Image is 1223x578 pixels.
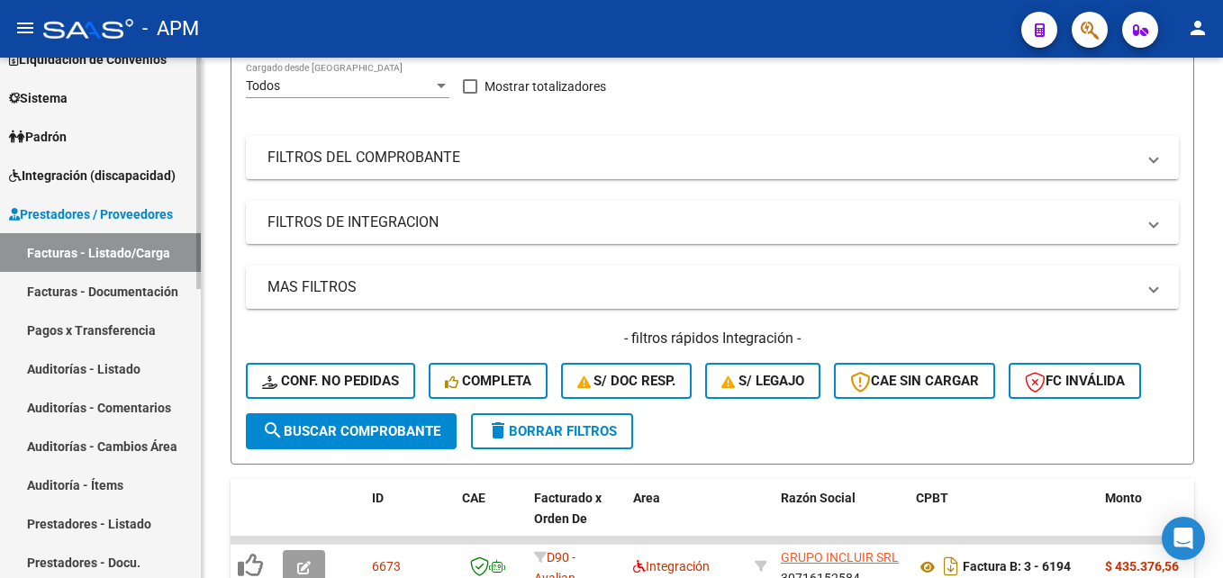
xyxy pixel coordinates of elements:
mat-icon: menu [14,17,36,39]
span: - APM [142,9,199,49]
span: Facturado x Orden De [534,491,602,526]
button: Conf. no pedidas [246,363,415,399]
mat-expansion-panel-header: MAS FILTROS [246,266,1179,309]
span: Area [633,491,660,505]
span: Completa [445,373,531,389]
button: CAE SIN CARGAR [834,363,995,399]
span: Prestadores / Proveedores [9,204,173,224]
mat-expansion-panel-header: FILTROS DE INTEGRACION [246,201,1179,244]
span: Integración [633,559,710,573]
span: Sistema [9,88,68,108]
span: CPBT [916,491,948,505]
span: Mostrar totalizadores [485,76,606,97]
span: Razón Social [781,491,856,505]
mat-expansion-panel-header: FILTROS DEL COMPROBANTE [246,136,1179,179]
datatable-header-cell: Monto [1098,479,1206,558]
div: Open Intercom Messenger [1162,517,1205,560]
span: Liquidación de Convenios [9,50,167,69]
mat-panel-title: FILTROS DE INTEGRACION [267,212,1136,232]
mat-panel-title: MAS FILTROS [267,277,1136,297]
span: Borrar Filtros [487,423,617,439]
button: Borrar Filtros [471,413,633,449]
button: FC Inválida [1009,363,1141,399]
mat-icon: delete [487,420,509,441]
span: ID [372,491,384,505]
button: Buscar Comprobante [246,413,457,449]
datatable-header-cell: CPBT [909,479,1098,558]
h4: - filtros rápidos Integración - [246,329,1179,348]
button: S/ Doc Resp. [561,363,693,399]
strong: $ 435.376,56 [1105,559,1179,573]
span: S/ legajo [721,373,804,389]
span: Conf. no pedidas [262,373,399,389]
span: Todos [246,78,280,93]
datatable-header-cell: Facturado x Orden De [527,479,626,558]
strong: Factura B: 3 - 6194 [963,560,1071,574]
span: Padrón [9,127,67,147]
mat-icon: search [262,420,284,441]
datatable-header-cell: CAE [455,479,527,558]
span: CAE SIN CARGAR [850,373,979,389]
button: Completa [429,363,548,399]
datatable-header-cell: ID [365,479,455,558]
mat-icon: person [1187,17,1209,39]
span: CAE [462,491,485,505]
span: GRUPO INCLUIR SRL [781,550,899,564]
span: S/ Doc Resp. [577,373,676,389]
span: Integración (discapacidad) [9,166,176,185]
span: FC Inválida [1025,373,1125,389]
button: S/ legajo [705,363,820,399]
datatable-header-cell: Area [626,479,747,558]
span: Buscar Comprobante [262,423,440,439]
mat-panel-title: FILTROS DEL COMPROBANTE [267,148,1136,167]
datatable-header-cell: Razón Social [774,479,909,558]
span: Monto [1105,491,1142,505]
span: 6673 [372,559,401,573]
